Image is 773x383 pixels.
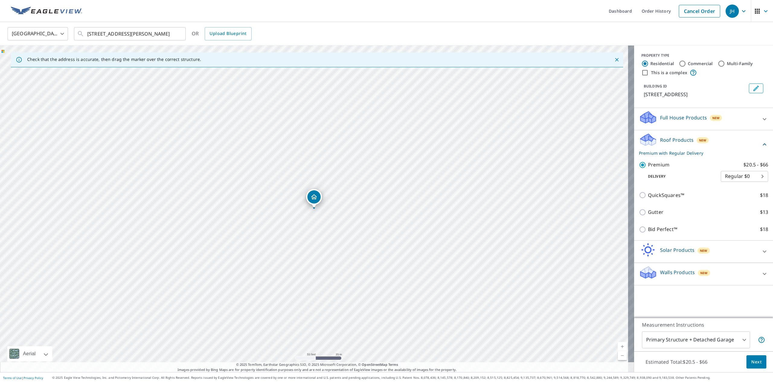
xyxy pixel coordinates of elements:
[743,161,768,169] p: $20.5 - $66
[613,56,621,64] button: Close
[751,358,762,366] span: Next
[727,61,753,67] label: Multi-Family
[648,226,677,233] p: Bid Perfect™
[8,25,68,42] div: [GEOGRAPHIC_DATA]
[648,208,663,216] p: Gutter
[721,168,768,185] div: Regular $0
[644,84,667,89] p: BUILDING ID
[760,208,768,216] p: $13
[205,27,251,40] a: Upload Blueprint
[651,70,687,76] label: This is a complex
[699,138,707,143] span: New
[644,91,746,98] p: [STREET_ADDRESS]
[24,376,43,380] a: Privacy Policy
[639,243,768,260] div: Solar ProductsNew
[210,30,246,37] span: Upload Blueprint
[679,5,720,17] a: Cancel Order
[641,355,712,369] p: Estimated Total: $20.5 - $66
[660,269,695,276] p: Walls Products
[726,5,739,18] div: JH
[660,136,694,144] p: Roof Products
[700,248,707,253] span: New
[27,57,201,62] p: Check that the address is accurate, then drag the marker over the correct structure.
[648,161,669,169] p: Premium
[700,271,708,275] span: New
[641,53,766,58] div: PROPERTY TYPE
[21,346,37,361] div: Aerial
[648,191,684,199] p: QuickSquares™
[760,191,768,199] p: $18
[639,133,768,156] div: Roof ProductsNewPremium with Regular Delivery
[618,342,627,351] a: Current Level 19, Zoom In
[688,61,713,67] label: Commercial
[760,226,768,233] p: $18
[11,7,82,16] img: EV Logo
[660,114,707,121] p: Full House Products
[3,376,22,380] a: Terms of Use
[236,362,398,367] span: © 2025 TomTom, Earthstar Geographics SIO, © 2025 Microsoft Corporation, ©
[642,331,750,348] div: Primary Structure + Detached Garage
[639,110,768,128] div: Full House ProductsNew
[87,25,173,42] input: Search by address or latitude-longitude
[642,321,765,328] p: Measurement Instructions
[660,246,694,254] p: Solar Products
[7,346,52,361] div: Aerial
[712,116,720,120] span: New
[306,189,322,208] div: Dropped pin, building 1, Residential property, 1771 Blueberry Dr Elkton, VA 22827-3742
[192,27,252,40] div: OR
[758,336,765,343] span: Your report will include the primary structure and a detached garage if one exists.
[749,84,763,93] button: Edit building 1
[388,362,398,367] a: Terms
[3,376,43,380] p: |
[618,351,627,360] a: Current Level 19, Zoom Out
[746,355,766,369] button: Next
[52,375,770,380] p: © 2025 Eagle View Technologies, Inc. and Pictometry International Corp. All Rights Reserved. Repo...
[639,265,768,283] div: Walls ProductsNew
[639,174,721,179] p: Delivery
[639,150,761,156] p: Premium with Regular Delivery
[650,61,674,67] label: Residential
[362,362,387,367] a: OpenStreetMap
